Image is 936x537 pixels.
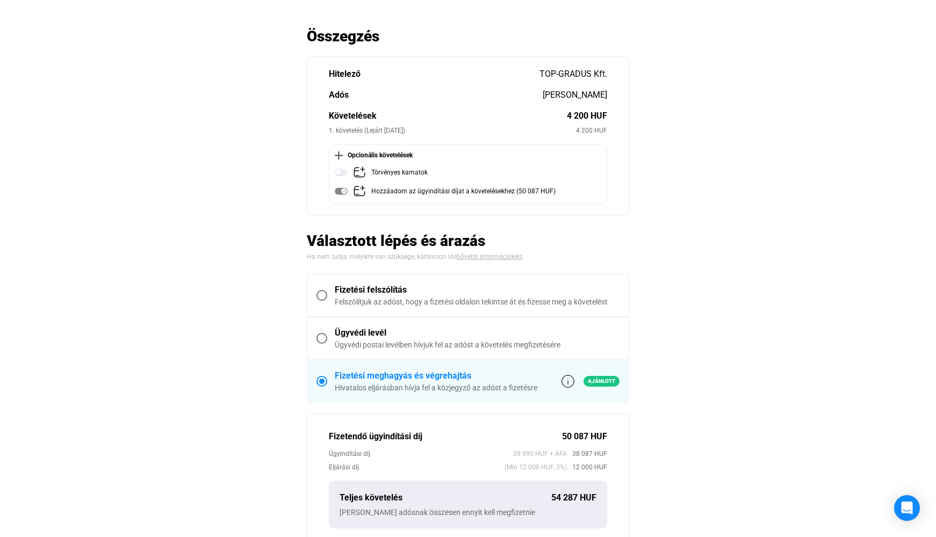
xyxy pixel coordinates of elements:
[329,89,543,101] div: Adós
[329,110,567,122] div: Követelések
[894,495,920,521] div: Open Intercom Messenger
[335,339,620,350] div: Ügyvédi postai levélben hívjuk fel az adóst a követelés megfizetésére
[340,491,551,504] div: Teljes követelés
[543,89,607,101] div: [PERSON_NAME]
[561,375,574,388] img: info-grey-outline
[353,166,366,179] img: add-claim
[335,382,537,393] div: Hivatalos eljárásban hívja fel a közjegyző az adóst a fizetésre
[567,448,607,459] span: 38 087 HUF
[505,462,567,473] span: (Min 12 000 HUF, 3%)
[539,68,607,81] div: TOP-GRADUS Kft.
[335,151,343,159] img: plus-black
[307,253,457,260] span: Ha nem tudja, melyikre van szüksége, kattintson ide
[335,326,620,339] div: Ügyvédi levél
[329,125,576,136] div: 1. követelés (Lejárt [DATE])
[584,376,620,387] span: Ajánlott
[340,507,596,518] div: [PERSON_NAME] adósnak összesen ennyit kell megfizetnie
[335,166,348,179] img: toggle-off
[567,110,607,122] div: 4 200 HUF
[567,462,607,473] span: 12 000 HUF
[353,185,366,198] img: add-claim
[562,430,607,443] div: 50 087 HUF
[335,150,601,161] div: Opcionális követelések
[457,253,522,260] a: bővebb információkért
[335,296,620,307] div: Felszólítjuk az adóst, hogy a fizetési oldalon tekintse át és fizesse meg a követelést
[371,166,428,179] div: Törvényes kamatok
[329,462,505,473] div: Eljárási díj
[561,375,620,388] a: info-grey-outlineAjánlott
[551,491,596,504] div: 54 287 HUF
[307,231,629,250] h2: Választott lépés és árazás
[307,27,629,46] h2: Összegzés
[329,68,539,81] div: Hitelező
[329,430,562,443] div: Fizetendő ügyindítási díj
[335,284,620,296] div: Fizetési felszólítás
[513,448,567,459] span: 29 990 HUF + ÁFA
[371,185,556,198] div: Hozzáadom az ügyindítási díjat a követelésekhez (50 087 HUF)
[576,125,607,136] div: 4 200 HUF
[335,369,537,382] div: Fizetési meghagyás és végrehajtás
[335,185,348,198] img: toggle-on-disabled
[329,448,513,459] div: Ügyindítási díj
